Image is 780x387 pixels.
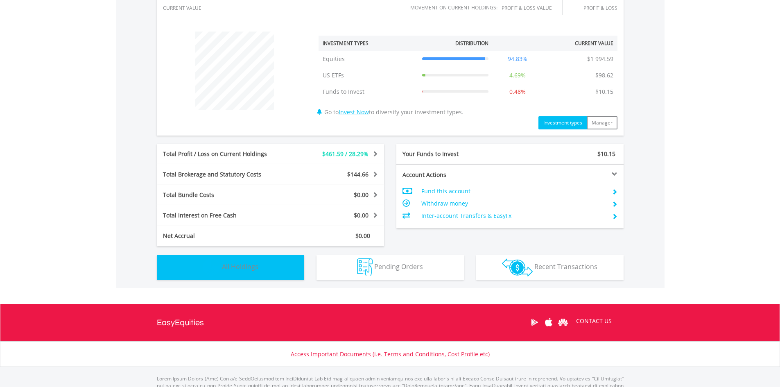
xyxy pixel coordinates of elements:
td: $1 994.59 [583,51,617,67]
span: Recent Transactions [534,262,597,271]
div: Net Accrual [157,232,289,240]
td: Inter-account Transfers & EasyFx [421,210,605,222]
div: Total Bundle Costs [157,191,289,199]
a: Access Important Documents (i.e. Terms and Conditions, Cost Profile etc) [291,350,490,358]
td: 0.48% [493,84,543,100]
div: Your Funds to Invest [396,150,510,158]
span: $461.59 / 28.29% [322,150,369,158]
button: All Holdings [157,255,304,280]
div: CURRENT VALUE [163,5,212,11]
div: Movement on Current Holdings: [410,5,497,10]
a: EasyEquities [157,304,204,341]
div: Account Actions [396,171,510,179]
button: Manager [587,116,617,129]
a: Google Play [527,310,542,335]
img: holdings-wht.png [203,258,220,276]
button: Investment types [538,116,587,129]
a: CONTACT US [570,310,617,333]
td: Funds to Invest [319,84,418,100]
div: Total Interest on Free Cash [157,211,289,220]
div: Total Brokerage and Statutory Costs [157,170,289,179]
div: Distribution [455,40,488,47]
div: Go to to diversify your investment types. [312,27,624,129]
td: $10.15 [591,84,617,100]
td: $98.62 [591,67,617,84]
div: Profit & Loss [572,5,617,11]
span: $0.00 [355,232,370,240]
td: Equities [319,51,418,67]
img: pending_instructions-wht.png [357,258,373,276]
a: Invest Now [339,108,369,116]
div: Total Profit / Loss on Current Holdings [157,150,289,158]
td: Fund this account [421,185,605,197]
button: Pending Orders [317,255,464,280]
td: 4.69% [493,67,543,84]
td: 94.83% [493,51,543,67]
span: $0.00 [354,211,369,219]
th: Current Value [543,36,617,51]
span: Pending Orders [374,262,423,271]
th: Investment Types [319,36,418,51]
td: US ETFs [319,67,418,84]
span: $144.66 [347,170,369,178]
td: Withdraw money [421,197,605,210]
img: transactions-zar-wht.png [502,258,533,276]
div: Profit & Loss Value [502,5,562,11]
span: $0.00 [354,191,369,199]
span: $10.15 [597,150,615,158]
span: All Holdings [222,262,258,271]
a: Apple [542,310,556,335]
button: Recent Transactions [476,255,624,280]
a: Huawei [556,310,570,335]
